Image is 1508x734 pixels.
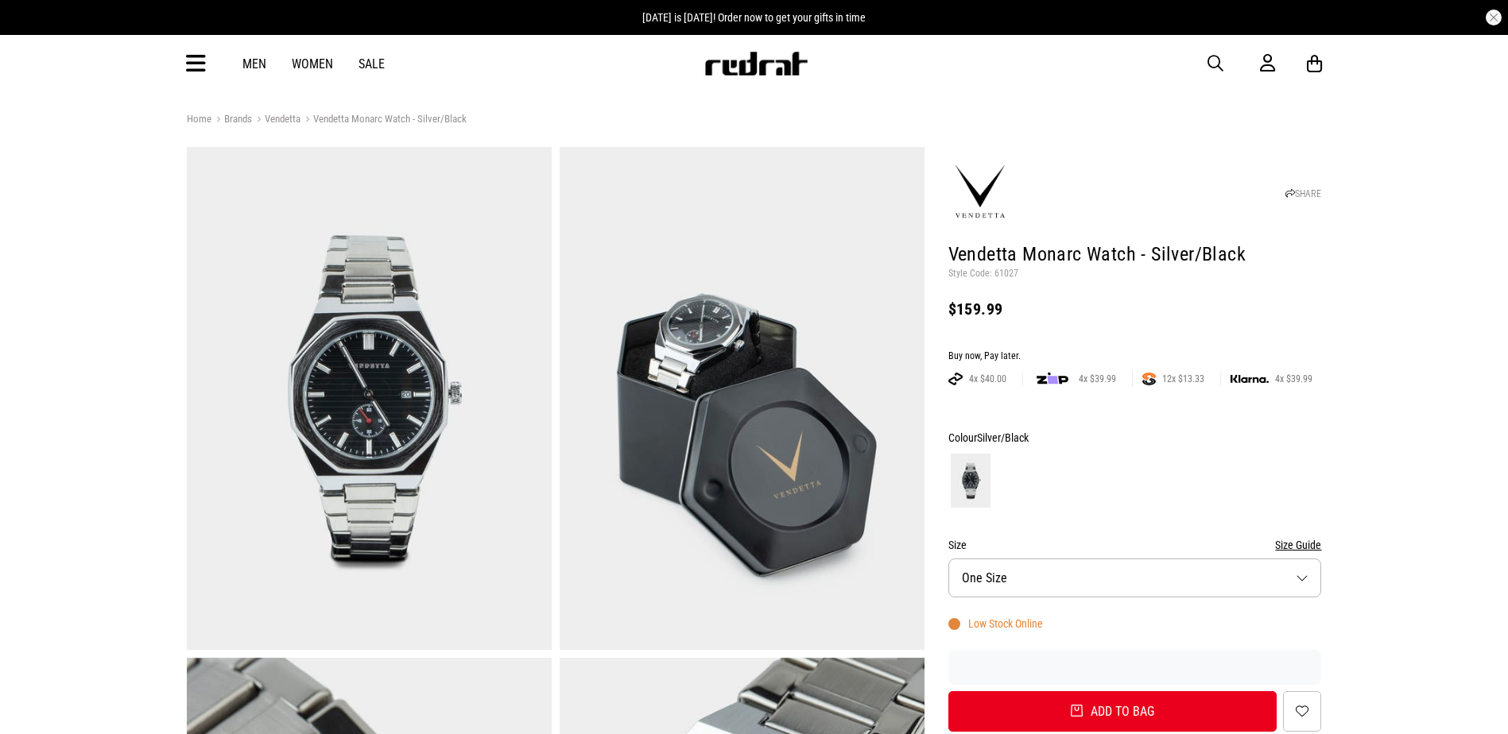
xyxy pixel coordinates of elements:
span: [DATE] is [DATE]! Order now to get your gifts in time [642,11,866,24]
img: Vendetta [948,160,1012,224]
span: Silver/Black [977,431,1029,444]
span: 4x $39.99 [1269,373,1319,385]
img: Vendetta Monarc Watch - Silver/black in Silver [560,147,925,650]
a: Women [292,56,333,71]
img: KLARNA [1231,375,1269,384]
a: SHARE [1285,188,1321,199]
a: Sale [359,56,385,71]
img: Silver/Black [951,454,990,508]
a: Brands [211,113,252,128]
div: Colour [948,428,1322,447]
img: Redrat logo [704,52,808,75]
div: Size [948,535,1322,554]
img: Vendetta Monarc Watch - Silver/black in Silver [187,147,552,650]
div: Low Stock Online [948,617,1043,630]
button: Add to bag [948,691,1277,732]
img: zip [1037,371,1068,387]
a: Men [242,56,266,71]
a: Vendetta [252,113,300,128]
a: Vendetta Monarc Watch - Silver/Black [300,113,467,128]
button: One Size [948,558,1322,597]
span: 4x $39.99 [1072,373,1122,385]
a: Home [187,113,211,125]
span: One Size [962,570,1007,585]
span: 12x $13.33 [1156,373,1211,385]
iframe: Customer reviews powered by Trustpilot [948,659,1322,675]
img: AFTERPAY [948,373,963,385]
h1: Vendetta Monarc Watch - Silver/Black [948,242,1322,268]
div: $159.99 [948,299,1322,319]
p: Style Code: 61027 [948,268,1322,280]
button: Size Guide [1275,535,1321,554]
img: SPLITPAY [1142,373,1156,385]
span: 4x $40.00 [963,373,1013,385]
div: Buy now, Pay later. [948,350,1322,363]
